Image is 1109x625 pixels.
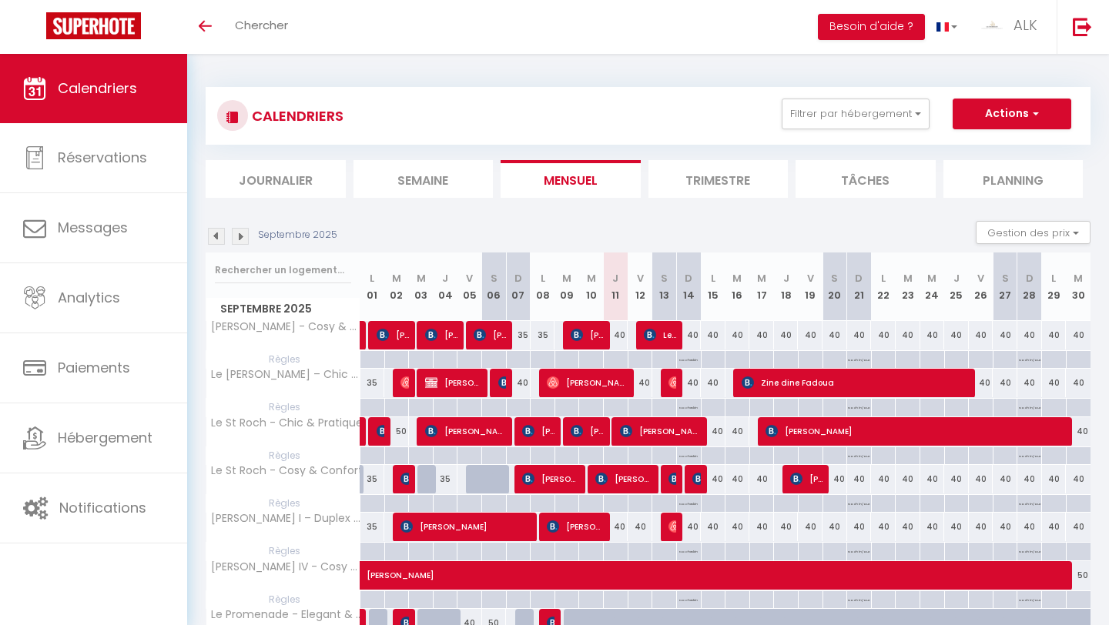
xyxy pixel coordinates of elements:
[944,513,969,541] div: 40
[848,591,869,606] p: No ch in/out
[1066,252,1091,321] th: 30
[749,252,774,321] th: 17
[360,252,385,321] th: 01
[209,609,363,620] span: Le Promenade - Elegant & Central
[501,160,641,198] li: Mensuel
[847,465,872,493] div: 40
[701,417,725,446] div: 40
[491,271,498,286] abbr: S
[871,321,896,349] div: 40
[725,417,750,446] div: 40
[652,252,677,321] th: 13
[796,160,936,198] li: Tâches
[679,351,698,366] p: No Checkin
[400,512,532,541] span: [PERSON_NAME]
[1044,556,1097,613] iframe: Chat
[360,561,385,590] a: [PERSON_NAME]
[425,368,483,397] span: [PERSON_NAME] [PERSON_NAME]
[392,271,401,286] abbr: M
[482,252,507,321] th: 06
[400,464,409,493] span: [PERSON_NAME]
[1017,513,1042,541] div: 40
[209,513,363,524] span: [PERSON_NAME] I – Duplex charmant
[807,271,814,286] abbr: V
[993,369,1017,397] div: 40
[587,271,596,286] abbr: M
[206,591,360,608] span: Règles
[1017,321,1042,349] div: 40
[1066,417,1091,446] div: 40
[944,252,969,321] th: 25
[848,351,869,366] p: No ch in/out
[209,369,363,380] span: Le [PERSON_NAME] – Chic et central
[953,99,1071,129] button: Actions
[58,79,137,98] span: Calendriers
[679,495,698,510] p: No Checkin
[903,271,913,286] abbr: M
[848,543,869,557] p: No ch in/out
[676,252,701,321] th: 14
[920,321,945,349] div: 40
[749,465,774,493] div: 40
[969,369,993,397] div: 40
[725,465,750,493] div: 40
[980,14,1003,37] img: ...
[604,513,628,541] div: 40
[943,160,1084,198] li: Planning
[206,399,360,416] span: Règles
[206,543,360,560] span: Règles
[969,513,993,541] div: 40
[541,271,545,286] abbr: L
[360,369,385,397] div: 35
[1042,369,1067,397] div: 40
[993,252,1017,321] th: 27
[823,321,847,349] div: 40
[384,252,409,321] th: 02
[685,271,692,286] abbr: D
[595,464,653,493] span: [PERSON_NAME]
[774,252,799,321] th: 18
[506,369,531,397] div: 40
[668,512,677,541] span: [PERSON_NAME] Souverain
[620,416,702,446] span: [PERSON_NAME]
[554,252,579,321] th: 09
[425,416,508,446] span: [PERSON_NAME]
[58,148,147,167] span: Réservations
[1066,369,1091,397] div: 40
[571,416,604,446] span: [PERSON_NAME]
[1074,271,1083,286] abbr: M
[896,465,920,493] div: 40
[531,321,555,349] div: 35
[701,465,725,493] div: 40
[848,399,869,413] p: No ch in/out
[604,252,628,321] th: 11
[58,218,128,237] span: Messages
[766,416,1070,446] span: [PERSON_NAME]
[1019,351,1040,366] p: No ch in/out
[417,271,426,286] abbr: M
[896,513,920,541] div: 40
[676,513,701,541] div: 40
[701,321,725,349] div: 40
[498,368,507,397] span: [PERSON_NAME]
[774,321,799,349] div: 40
[442,271,448,286] abbr: J
[831,271,838,286] abbr: S
[679,447,698,462] p: No Checkin
[920,465,945,493] div: 40
[206,447,360,464] span: Règles
[679,543,698,557] p: No Checkin
[757,271,766,286] abbr: M
[823,513,847,541] div: 40
[823,465,847,493] div: 40
[725,513,750,541] div: 40
[742,368,972,397] span: Zine dine Fadoua
[823,252,847,321] th: 20
[457,252,482,321] th: 05
[206,351,360,368] span: Règles
[896,321,920,349] div: 40
[248,99,343,133] h3: CALENDRIERS
[1019,543,1040,557] p: No ch in/out
[679,591,698,606] p: No Checkin
[927,271,936,286] abbr: M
